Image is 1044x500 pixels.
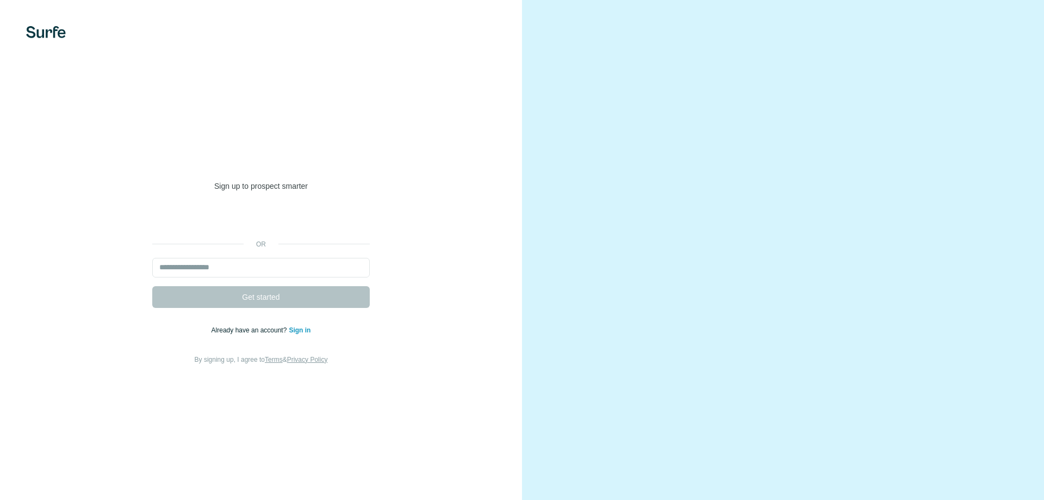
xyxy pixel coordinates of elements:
a: Sign in [289,326,310,334]
img: Surfe's logo [26,26,66,38]
iframe: Sign in with Google Button [147,208,375,232]
a: Privacy Policy [287,356,328,363]
p: Sign up to prospect smarter [152,181,370,192]
h1: Welcome to [GEOGRAPHIC_DATA] [152,135,370,178]
a: Terms [265,356,283,363]
span: By signing up, I agree to & [195,356,328,363]
span: Already have an account? [212,326,289,334]
p: or [244,239,278,249]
